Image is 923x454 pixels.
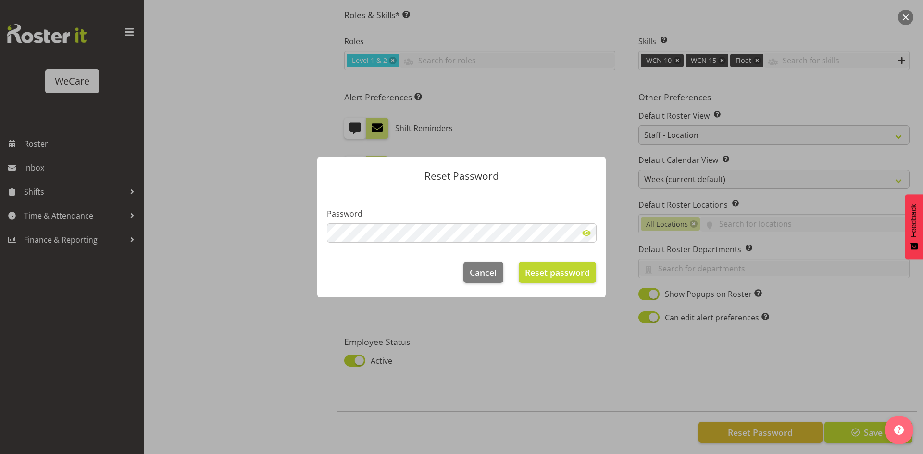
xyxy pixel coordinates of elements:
[525,266,590,279] span: Reset password
[519,262,596,283] button: Reset password
[470,266,497,279] span: Cancel
[894,425,904,435] img: help-xxl-2.png
[910,204,918,237] span: Feedback
[463,262,503,283] button: Cancel
[327,208,596,220] label: Password
[905,194,923,259] button: Feedback - Show survey
[327,171,596,181] p: Reset Password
